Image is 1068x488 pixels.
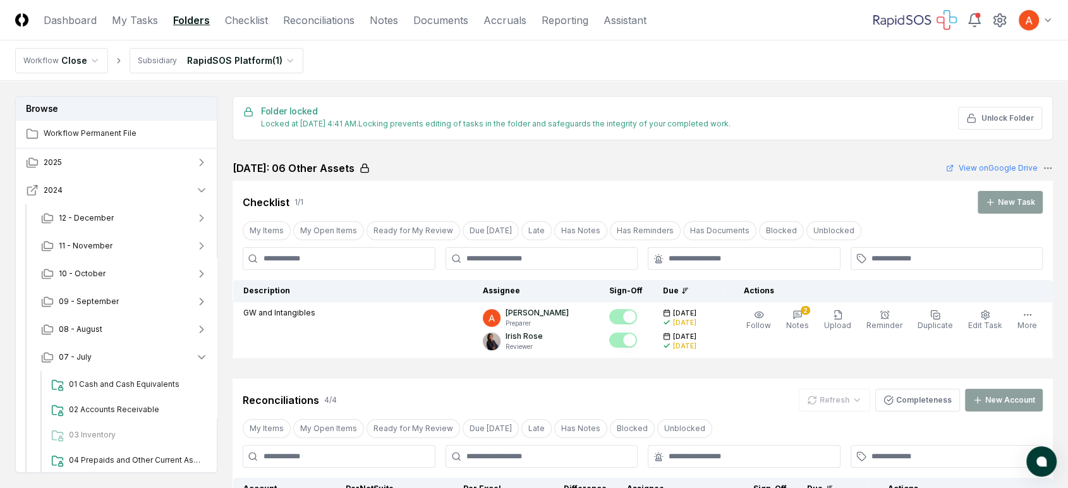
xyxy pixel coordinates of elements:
a: View onGoogle Drive [946,162,1038,174]
span: 10 - October [59,268,106,279]
span: 2024 [44,185,63,196]
div: 4 / 4 [324,394,337,406]
button: 10 - October [31,260,218,288]
a: 03 Inventory [46,424,208,447]
a: Assistant [604,13,646,28]
img: Logo [15,13,28,27]
div: Actions [734,285,1043,296]
button: Reminder [864,307,905,334]
button: 12 - December [31,204,218,232]
span: Duplicate [918,320,953,330]
p: [PERSON_NAME] [506,307,569,319]
button: Due Today [463,221,519,240]
button: Duplicate [915,307,956,334]
p: GW and Intangibles [243,307,315,319]
button: Ready for My Review [367,419,460,438]
span: 03 Inventory [69,429,203,441]
a: Folders [173,13,210,28]
span: 12 - December [59,212,114,224]
button: My Items [243,221,291,240]
button: 2025 [16,149,218,176]
div: Subsidiary [138,55,177,66]
div: Workflow [23,55,59,66]
a: Accruals [483,13,526,28]
h2: [DATE]: 06 Other Assets [233,161,355,176]
div: Checklist [243,195,289,210]
button: My Items [243,419,291,438]
span: Reminder [866,320,902,330]
div: [DATE] [673,318,696,327]
a: Notes [370,13,398,28]
span: Edit Task [968,320,1002,330]
th: Sign-Off [599,280,653,302]
button: Completeness [875,389,960,412]
p: Irish Rose [506,331,543,342]
h3: Browse [16,97,217,120]
button: Blocked [759,221,804,240]
span: 07 - July [59,351,92,363]
div: Reconciliations [243,393,319,408]
a: Documents [413,13,468,28]
button: Has Documents [683,221,756,240]
p: Reviewer [506,342,543,351]
button: Mark complete [609,332,637,348]
img: ACg8ocK3mdmu6YYpaRl40uhUUGu9oxSxFSb1vbjsnEih2JuwAH1PGA=s96-c [1019,10,1039,30]
span: 11 - November [59,240,112,252]
div: 2 [801,306,810,315]
a: My Tasks [112,13,158,28]
button: 07 - July [31,343,218,371]
button: My Open Items [293,419,364,438]
button: Upload [822,307,854,334]
span: Workflow Permanent File [44,128,208,139]
h5: Folder locked [261,107,731,116]
span: 04 Prepaids and Other Current Assets [69,454,203,466]
button: Has Notes [554,221,607,240]
button: Edit Task [966,307,1005,334]
span: 2025 [44,157,62,168]
div: [DATE] [673,341,696,351]
button: Late [521,221,552,240]
span: Unlock Folder [981,113,1034,124]
button: Ready for My Review [367,221,460,240]
a: 04 Prepaids and Other Current Assets [46,449,208,472]
a: Reporting [542,13,588,28]
img: RapidSOS logo [873,10,957,30]
span: [DATE] [673,332,696,341]
p: Preparer [506,319,569,328]
span: 08 - August [59,324,102,335]
span: [DATE] [673,308,696,318]
th: Assignee [473,280,599,302]
span: 09 - September [59,296,119,307]
button: Unlock Folder [958,107,1042,130]
button: Mark complete [609,309,637,324]
button: Due Today [463,419,519,438]
button: 11 - November [31,232,218,260]
a: Workflow Permanent File [16,120,218,148]
a: Dashboard [44,13,97,28]
button: 09 - September [31,288,218,315]
div: Locked at [DATE] 4:41 AM. Locking prevents editing of tasks in the folder and safeguards the inte... [261,118,731,130]
button: Unblocked [806,221,861,240]
button: Unblocked [657,419,712,438]
img: b2616ee4-ceaa-4c72-88cb-7f9795dc339f.png [483,332,501,350]
span: 02 Accounts Receivable [69,404,203,415]
img: ACg8ocK3mdmu6YYpaRl40uhUUGu9oxSxFSb1vbjsnEih2JuwAH1PGA=s96-c [483,309,501,327]
span: 01 Cash and Cash Equivalents [69,379,203,390]
button: 2Notes [784,307,811,334]
button: Late [521,419,552,438]
a: 02 Accounts Receivable [46,399,208,422]
button: My Open Items [293,221,364,240]
span: Follow [746,320,771,330]
button: 08 - August [31,315,218,343]
button: Has Notes [554,419,607,438]
button: More [1015,307,1040,334]
a: 01 Cash and Cash Equivalents [46,374,208,396]
a: Reconciliations [283,13,355,28]
button: 2024 [16,176,218,204]
button: Blocked [610,419,655,438]
nav: breadcrumb [15,48,303,73]
button: Follow [744,307,774,334]
div: 1 / 1 [294,197,303,208]
span: Notes [786,320,809,330]
th: Description [233,280,473,302]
